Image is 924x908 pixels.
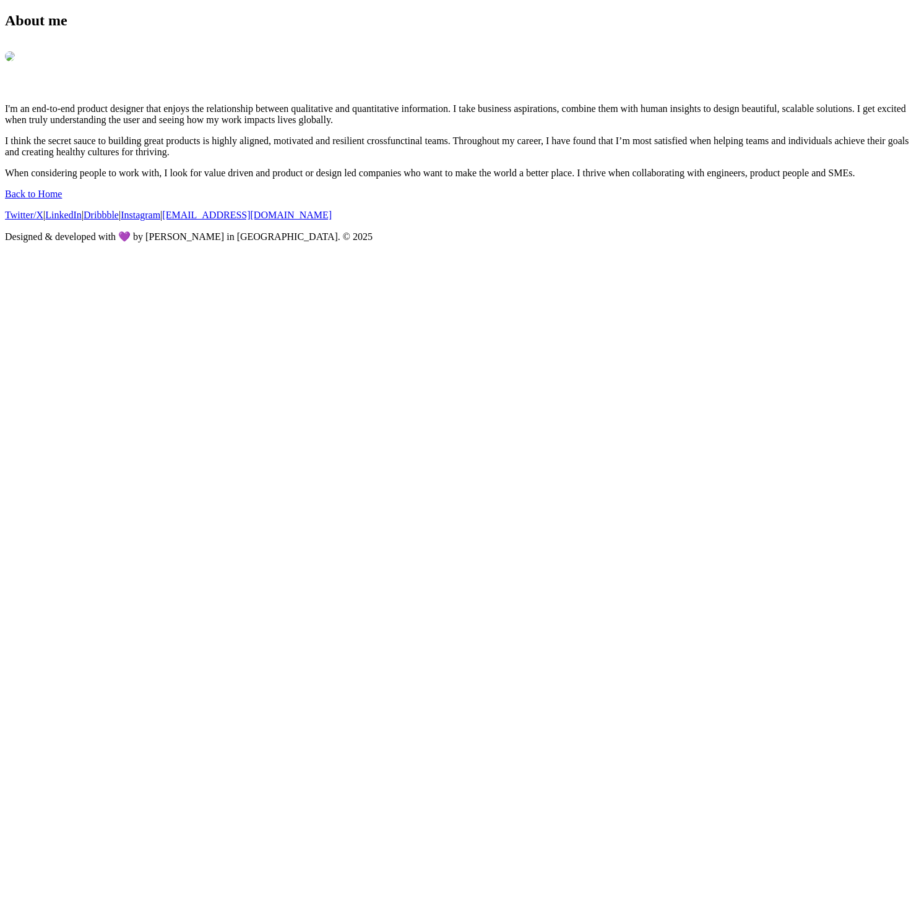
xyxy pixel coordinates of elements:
h1: About me [5,12,919,29]
p: When considering people to work with, I look for value driven and product or design led companies... [5,168,919,179]
a: LinkedIn [45,210,82,220]
p: I think the secret sauce to building great products is highly aligned, motivated and resilient cr... [5,135,919,158]
a: Twitter/X [5,210,43,220]
a: Instagram [121,210,160,220]
a: [EMAIL_ADDRESS][DOMAIN_NAME] [162,210,332,220]
p: | | | | [5,210,919,221]
a: Back to Home [5,189,62,199]
a: Dribbble [84,210,119,220]
img: aboutme_image_desktop.png [5,51,15,61]
p: Designed & developed with 💜 by [PERSON_NAME] in [GEOGRAPHIC_DATA]. © 2025 [5,231,919,242]
p: I'm an end-to-end product designer that enjoys the relationship between qualitative and quantitat... [5,103,919,126]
